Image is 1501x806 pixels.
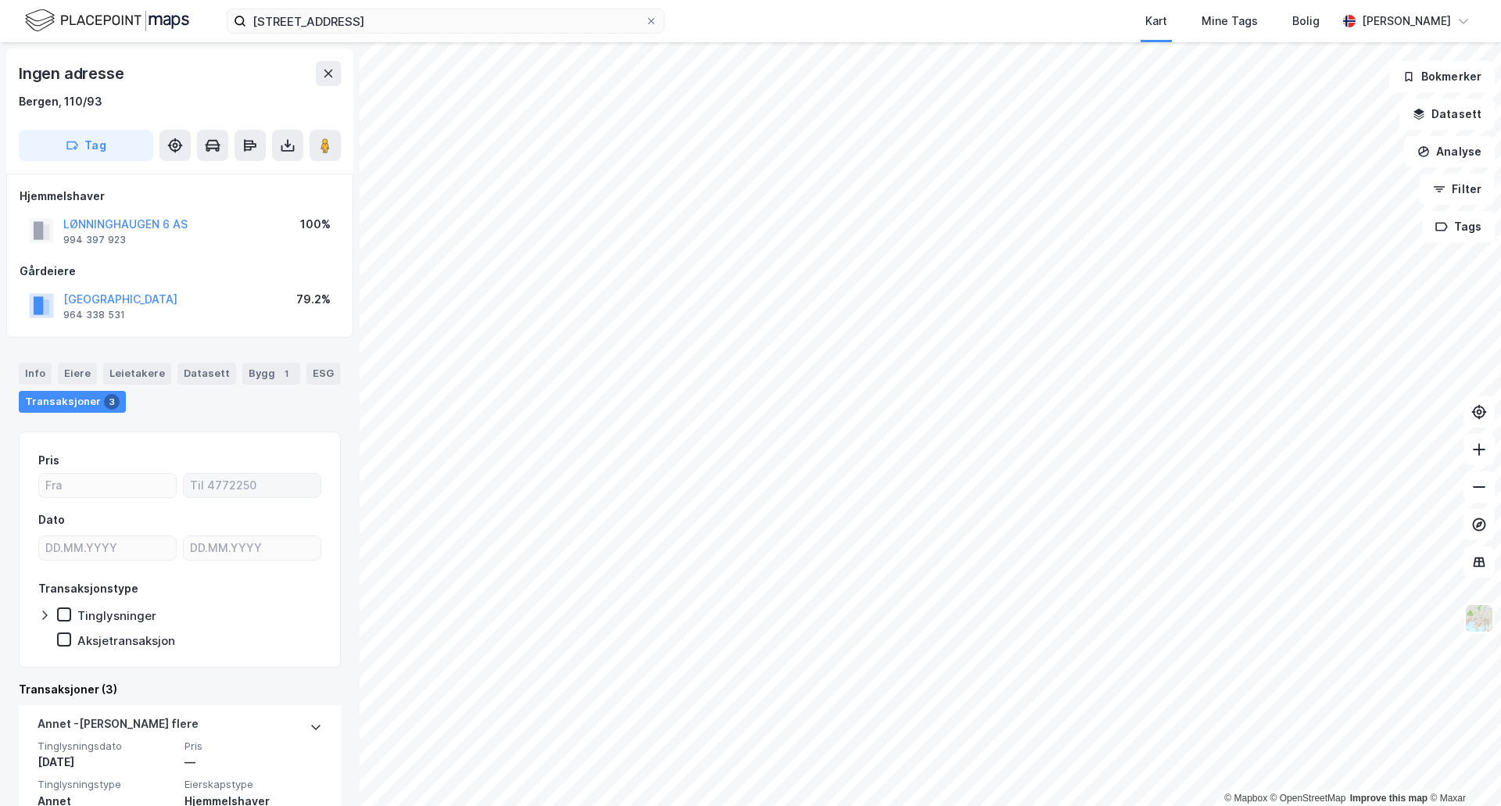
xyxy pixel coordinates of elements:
div: 3 [104,394,120,410]
a: Mapbox [1224,793,1267,804]
div: Bergen, 110/93 [19,92,102,111]
button: Analyse [1404,136,1495,167]
span: Tinglysningstype [38,778,175,791]
span: Pris [184,740,322,753]
div: Bolig [1292,12,1320,30]
div: Transaksjonstype [38,579,138,598]
div: Pris [38,451,59,470]
img: logo.f888ab2527a4732fd821a326f86c7f29.svg [25,7,189,34]
div: Hjemmelshaver [20,187,340,206]
div: 1 [278,366,294,382]
div: 964 338 531 [63,309,125,321]
a: Improve this map [1350,793,1428,804]
button: Bokmerker [1389,61,1495,92]
div: ESG [306,363,340,385]
div: Ingen adresse [19,61,127,86]
div: Info [19,363,52,385]
span: Tinglysningsdato [38,740,175,753]
div: Bygg [242,363,300,385]
div: Kart [1145,12,1167,30]
div: 100% [300,215,331,234]
div: Gårdeiere [20,262,340,281]
div: Eiere [58,363,97,385]
div: Kontrollprogram for chat [1423,731,1501,806]
div: Aksjetransaksjon [77,633,175,648]
div: Leietakere [103,363,171,385]
button: Tags [1422,211,1495,242]
input: DD.MM.YYYY [184,536,321,560]
input: Fra [39,474,176,497]
div: 994 397 923 [63,234,126,246]
div: Annet - [PERSON_NAME] flere [38,715,199,740]
input: Til 4772250 [184,474,321,497]
div: [DATE] [38,753,175,772]
button: Datasett [1399,99,1495,130]
div: Dato [38,510,65,529]
button: Filter [1420,174,1495,205]
input: Søk på adresse, matrikkel, gårdeiere, leietakere eller personer [246,9,645,33]
button: Tag [19,130,153,161]
div: Tinglysninger [77,608,156,623]
a: OpenStreetMap [1270,793,1346,804]
div: 79.2% [296,290,331,309]
span: Eierskapstype [184,778,322,791]
div: Mine Tags [1202,12,1258,30]
div: Datasett [177,363,236,385]
img: Z [1464,604,1494,633]
input: DD.MM.YYYY [39,536,176,560]
iframe: Chat Widget [1423,731,1501,806]
div: [PERSON_NAME] [1362,12,1451,30]
div: Transaksjoner (3) [19,680,341,699]
div: — [184,753,322,772]
div: Transaksjoner [19,391,126,413]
